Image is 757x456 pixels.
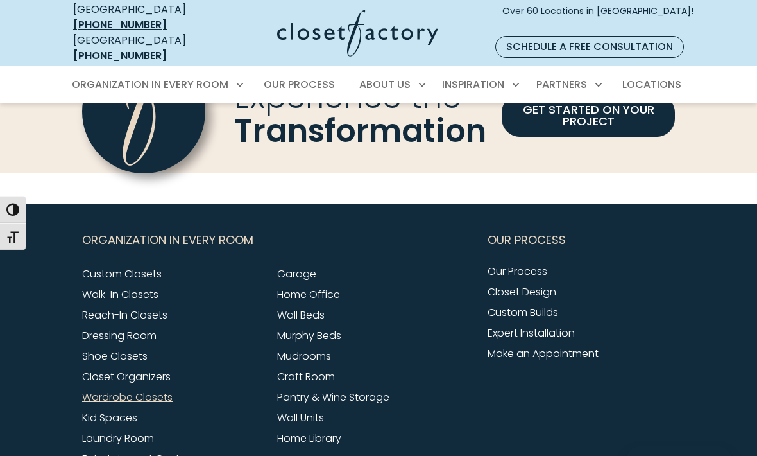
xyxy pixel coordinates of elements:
span: Transformation [234,109,486,153]
span: About Us [359,77,411,92]
a: [PHONE_NUMBER] [73,48,167,63]
a: Shoe Closets [82,349,148,364]
nav: Primary Menu [63,67,694,103]
a: Mudrooms [277,349,331,364]
a: Walk-In Closets [82,287,158,302]
img: Closet Factory Logo [277,10,438,57]
a: Murphy Beds [277,328,341,343]
a: Closet Organizers [82,369,171,384]
a: Pantry & Wine Storage [277,390,389,405]
a: Our Process [488,264,547,279]
a: Kid Spaces [82,410,137,425]
a: GET STARTED ON YOUR PROJECT [502,94,675,137]
a: Laundry Room [82,431,154,446]
a: Custom Closets [82,267,162,281]
span: Our Process [488,224,566,256]
a: Dressing Room [82,328,157,343]
a: Make an Appointment [488,346,599,361]
a: Custom Builds [488,305,558,320]
button: Footer Subnav Button - Organization in Every Room [82,224,472,256]
span: Our Process [264,77,335,92]
a: Wall Beds [277,308,325,322]
a: Schedule a Free Consultation [495,36,684,58]
a: Wardrobe Closets [82,390,173,405]
a: Wall Units [277,410,324,425]
span: Organization in Every Room [82,224,253,256]
span: Inspiration [442,77,504,92]
a: Expert Installation [488,326,575,340]
span: Partners [536,77,587,92]
a: Garage [277,267,316,281]
button: Footer Subnav Button - Our Process [488,224,675,256]
span: Organization in Every Room [72,77,228,92]
a: Home Office [277,287,340,302]
a: Reach-In Closets [82,308,167,322]
span: Over 60 Locations in [GEOGRAPHIC_DATA]! [502,4,693,31]
div: [GEOGRAPHIC_DATA] [73,33,213,64]
div: [GEOGRAPHIC_DATA] [73,2,213,33]
a: Craft Room [277,369,335,384]
a: Closet Design [488,285,556,299]
a: [PHONE_NUMBER] [73,17,167,32]
span: Locations [622,77,681,92]
a: Home Library [277,431,341,446]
